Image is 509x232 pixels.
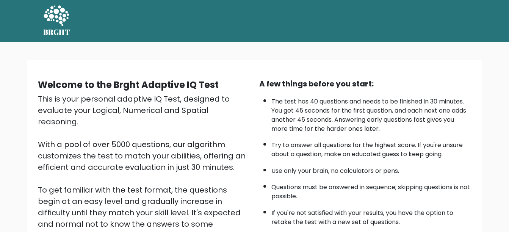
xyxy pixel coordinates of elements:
h5: BRGHT [43,28,70,37]
li: Questions must be answered in sequence; skipping questions is not possible. [271,179,471,201]
li: Use only your brain, no calculators or pens. [271,163,471,176]
a: BRGHT [43,3,70,39]
li: Try to answer all questions for the highest score. If you're unsure about a question, make an edu... [271,137,471,159]
b: Welcome to the Brght Adaptive IQ Test [38,78,219,91]
li: If you're not satisfied with your results, you have the option to retake the test with a new set ... [271,205,471,227]
div: A few things before you start: [259,78,471,89]
li: The test has 40 questions and needs to be finished in 30 minutes. You get 45 seconds for the firs... [271,93,471,133]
